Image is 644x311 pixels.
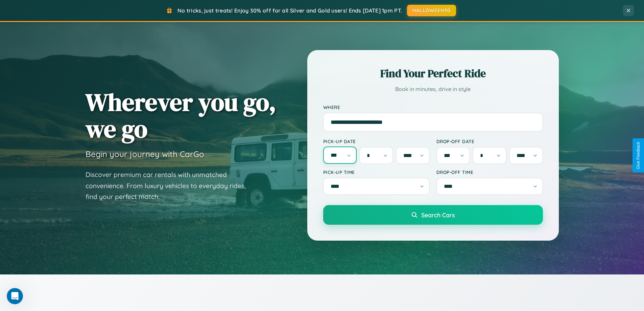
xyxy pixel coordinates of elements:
h1: Wherever you go, we go [86,89,276,142]
p: Discover premium car rentals with unmatched convenience. From luxury vehicles to everyday rides, ... [86,169,255,202]
span: Search Cars [421,211,455,219]
h2: Find Your Perfect Ride [323,66,543,81]
h3: Begin your journey with CarGo [86,149,204,159]
iframe: Intercom live chat [7,288,23,304]
label: Drop-off Time [436,169,543,175]
label: Where [323,104,543,110]
label: Drop-off Date [436,138,543,144]
p: Book in minutes, drive in style [323,84,543,94]
div: Give Feedback [636,142,641,169]
span: No tricks, just treats! Enjoy 30% off for all Silver and Gold users! Ends [DATE] 1pm PT. [177,7,402,14]
label: Pick-up Time [323,169,430,175]
button: Search Cars [323,205,543,225]
label: Pick-up Date [323,138,430,144]
button: HALLOWEEN30 [407,5,456,16]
